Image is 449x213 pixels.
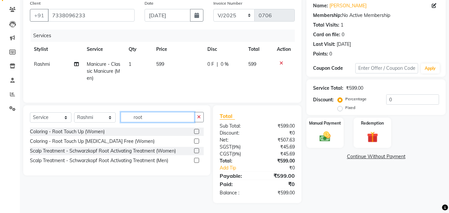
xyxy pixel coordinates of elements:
div: Discount: [215,130,257,137]
div: Points: [313,51,328,57]
span: CGST [220,151,232,157]
div: Services [31,30,300,42]
div: No Active Membership [313,12,439,19]
label: Date [145,0,154,6]
div: Name: [313,2,328,9]
div: [DATE] [337,41,351,48]
div: 0 [342,31,344,38]
div: ₹599.00 [257,123,300,130]
div: ₹45.69 [257,151,300,158]
div: Last Visit: [313,41,335,48]
input: Search or Scan [121,112,194,122]
div: Balance : [215,189,257,196]
th: Total [244,42,273,57]
span: 0 F [207,61,214,68]
th: Price [152,42,203,57]
img: _gift.svg [364,130,382,144]
div: ₹599.00 [346,85,363,92]
div: Sub Total: [215,123,257,130]
button: +91 [30,9,49,22]
div: ₹45.69 [257,144,300,151]
div: Card on file: [313,31,340,38]
div: ( ) [215,144,257,151]
div: ₹599.00 [257,158,300,164]
div: Service Total: [313,85,343,92]
span: SGST [220,144,232,150]
span: 1 [129,61,131,67]
div: ₹507.63 [257,137,300,144]
span: 599 [248,61,256,67]
div: Coloring - Root Touch Up (Women) [30,128,105,135]
th: Stylist [30,42,83,57]
span: Manicure - Classic Manicure (Men) [87,61,120,81]
div: ₹0 [257,130,300,137]
label: Percentage [345,96,367,102]
div: Payable: [215,172,257,180]
span: 599 [156,61,164,67]
div: ₹599.00 [257,172,300,180]
div: 0 [329,51,332,57]
div: Net: [215,137,257,144]
th: Service [83,42,124,57]
div: Scalp Treatment - Schwarzkopf Root Activating Treatment (Men) [30,157,168,164]
div: Total: [215,158,257,164]
span: | [217,61,218,68]
span: 0 % [221,61,229,68]
input: Enter Offer / Coupon Code [355,63,418,73]
div: Coupon Code [313,65,355,72]
div: Coloring - Root Touch Up [MEDICAL_DATA] Free (Women) [30,138,155,145]
th: Action [273,42,295,57]
button: Apply [421,63,440,73]
div: 1 [341,22,343,29]
div: ₹599.00 [257,189,300,196]
label: Invoice Number [213,0,242,6]
label: Client [30,0,41,6]
div: Discount: [313,96,334,103]
a: [PERSON_NAME] [329,2,367,9]
input: Search by Name/Mobile/Email/Code [48,9,135,22]
div: ₹0 [257,180,300,188]
label: Fixed [345,105,355,111]
span: 9% [233,144,239,150]
span: Total [220,113,235,120]
a: Continue Without Payment [308,153,444,160]
div: Scalp Treatment - Schwarzkopf Root Activating Treatment (Women) [30,148,176,155]
label: Redemption [361,120,384,126]
label: Manual Payment [309,120,341,126]
th: Qty [125,42,152,57]
span: 9% [233,151,240,157]
a: Add Tip [215,164,264,171]
div: Paid: [215,180,257,188]
div: Total Visits: [313,22,339,29]
div: ₹0 [265,164,300,171]
img: _cash.svg [316,130,334,143]
span: Rashmi [34,61,50,67]
div: Membership: [313,12,342,19]
div: ( ) [215,151,257,158]
th: Disc [203,42,244,57]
